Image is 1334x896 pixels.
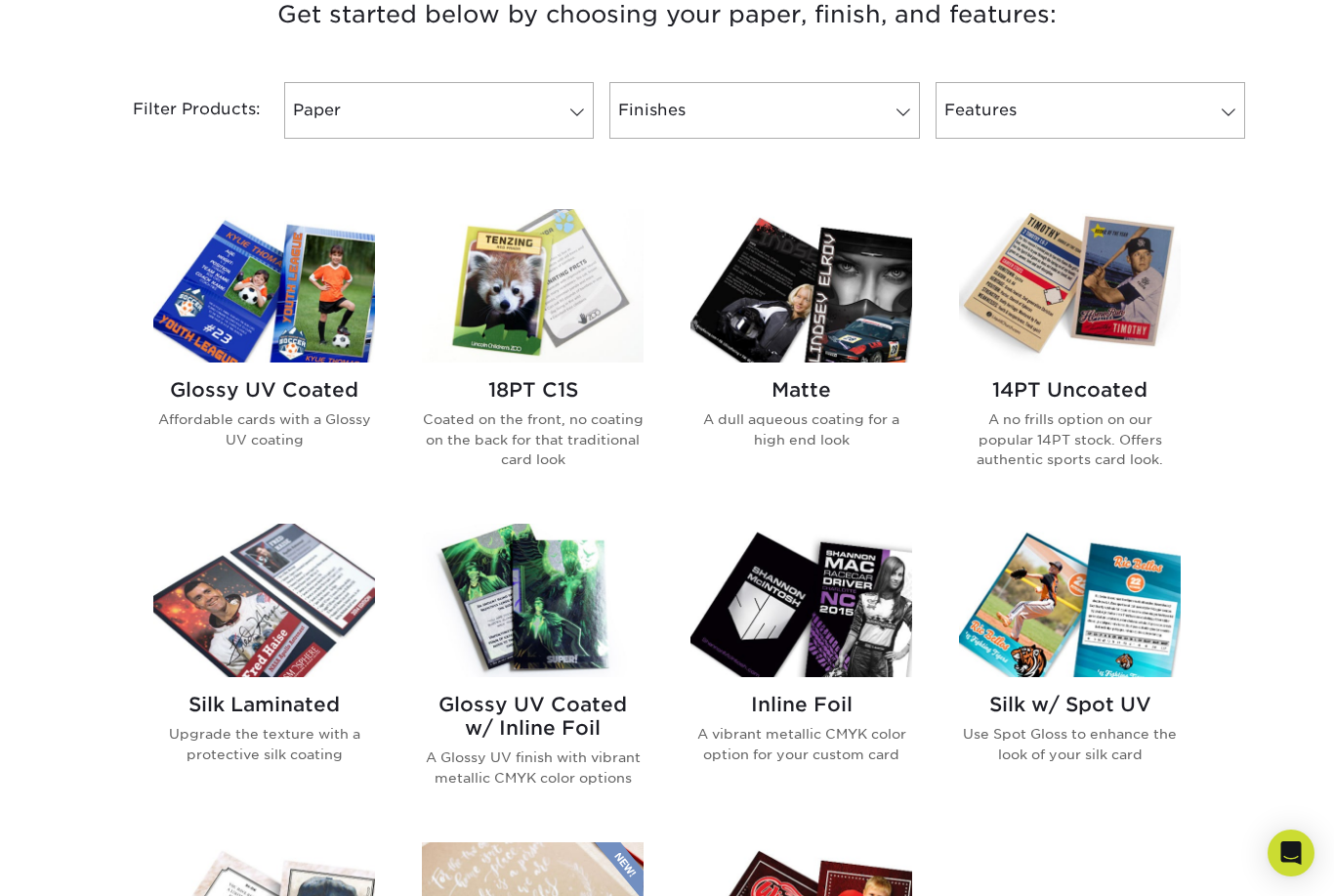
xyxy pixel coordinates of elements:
[422,747,644,788] p: A Glossy UV finish with vibrant metallic CMYK color options
[959,378,1181,402] h2: 14PT Uncoated
[422,209,644,500] a: 18PT C1S Trading Cards 18PT C1S Coated on the front, no coating on the back for that traditional ...
[690,524,912,819] a: Inline Foil Trading Cards Inline Foil A vibrant metallic CMYK color option for your custom card
[690,724,912,764] p: A vibrant metallic CMYK color option for your custom card
[422,693,644,740] h2: Glossy UV Coated w/ Inline Foil
[422,409,644,469] p: Coated on the front, no coating on the back for that traditional card look
[153,409,375,449] p: Affordable cards with a Glossy UV coating
[81,82,276,139] div: Filter Products:
[959,409,1181,469] p: A no frills option on our popular 14PT stock. Offers authentic sports card look.
[959,724,1181,764] p: Use Spot Gloss to enhance the look of your silk card
[690,693,912,716] h2: Inline Foil
[959,524,1181,819] a: Silk w/ Spot UV Trading Cards Silk w/ Spot UV Use Spot Gloss to enhance the look of your silk card
[609,82,919,139] a: Finishes
[690,209,912,363] img: Matte Trading Cards
[153,693,375,716] h2: Silk Laminated
[959,524,1181,677] img: Silk w/ Spot UV Trading Cards
[959,693,1181,716] h2: Silk w/ Spot UV
[690,378,912,402] h2: Matte
[690,524,912,677] img: Inline Foil Trading Cards
[153,524,375,677] img: Silk Laminated Trading Cards
[284,82,594,139] a: Paper
[1268,830,1314,876] div: Open Intercom Messenger
[959,209,1181,363] img: 14PT Uncoated Trading Cards
[690,209,912,500] a: Matte Trading Cards Matte A dull aqueous coating for a high end look
[153,724,375,764] p: Upgrade the texture with a protective silk coating
[422,524,644,677] img: Glossy UV Coated w/ Inline Foil Trading Cards
[422,378,644,402] h2: 18PT C1S
[422,524,644,819] a: Glossy UV Coated w/ Inline Foil Trading Cards Glossy UV Coated w/ Inline Foil A Glossy UV finish ...
[959,209,1181,500] a: 14PT Uncoated Trading Cards 14PT Uncoated A no frills option on our popular 14PT stock. Offers au...
[153,209,375,500] a: Glossy UV Coated Trading Cards Glossy UV Coated Affordable cards with a Glossy UV coating
[153,378,375,402] h2: Glossy UV Coated
[153,524,375,819] a: Silk Laminated Trading Cards Silk Laminated Upgrade the texture with a protective silk coating
[690,409,912,449] p: A dull aqueous coating for a high end look
[153,209,375,363] img: Glossy UV Coated Trading Cards
[422,209,644,363] img: 18PT C1S Trading Cards
[936,82,1245,139] a: Features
